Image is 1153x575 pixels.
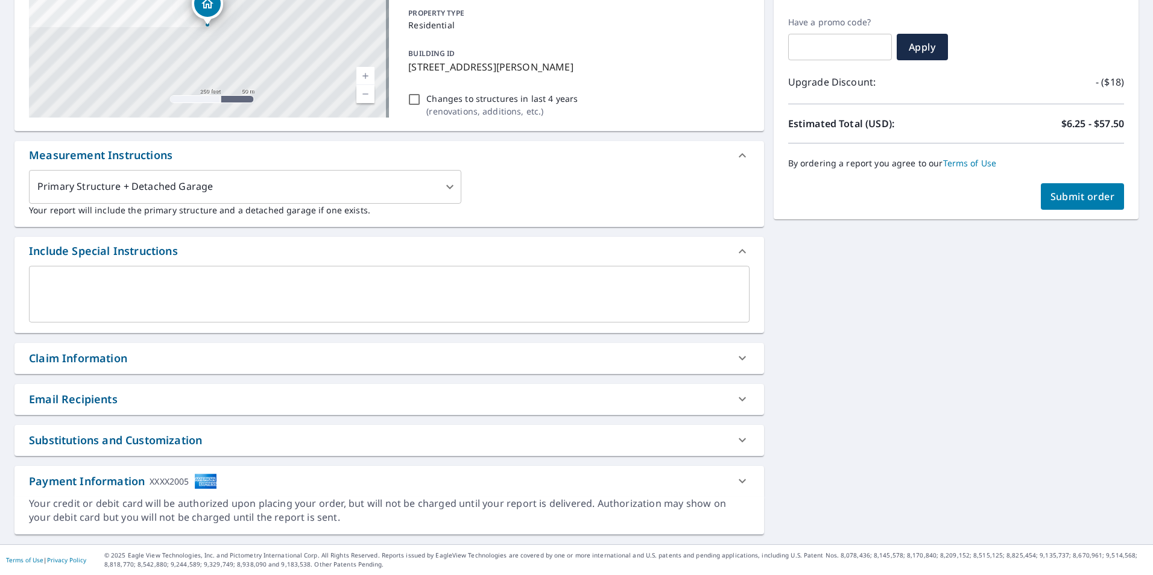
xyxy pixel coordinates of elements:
[29,473,217,489] div: Payment Information
[29,391,118,407] div: Email Recipients
[29,147,172,163] div: Measurement Instructions
[897,34,948,60] button: Apply
[408,19,744,31] p: Residential
[788,158,1124,169] p: By ordering a report you agree to our
[47,556,86,564] a: Privacy Policy
[14,141,764,170] div: Measurement Instructions
[788,75,956,89] p: Upgrade Discount:
[356,85,374,103] a: Current Level 17, Zoom Out
[788,17,892,28] label: Have a promo code?
[14,425,764,456] div: Substitutions and Customization
[14,466,764,497] div: Payment InformationXXXX2005cardImage
[426,105,578,118] p: ( renovations, additions, etc. )
[906,40,938,54] span: Apply
[29,204,750,216] p: Your report will include the primary structure and a detached garage if one exists.
[426,92,578,105] p: Changes to structures in last 4 years
[1096,75,1124,89] p: - ($18)
[14,343,764,374] div: Claim Information
[6,556,86,564] p: |
[150,473,189,489] div: XXXX2005
[29,350,127,366] div: Claim Information
[104,551,1147,569] p: © 2025 Eagle View Technologies, Inc. and Pictometry International Corp. All Rights Reserved. Repo...
[943,157,997,169] a: Terms of Use
[29,170,461,204] div: Primary Structure + Detached Garage
[408,48,455,58] p: BUILDING ID
[29,432,202,448] div: Substitutions and Customization
[14,237,764,266] div: Include Special Instructions
[1041,183,1125,210] button: Submit order
[788,116,956,131] p: Estimated Total (USD):
[1050,190,1115,203] span: Submit order
[194,473,217,489] img: cardImage
[6,556,43,564] a: Terms of Use
[408,60,744,74] p: [STREET_ADDRESS][PERSON_NAME]
[14,384,764,415] div: Email Recipients
[408,8,744,19] p: PROPERTY TYPE
[1061,116,1124,131] p: $6.25 - $57.50
[29,497,750,524] div: Your credit or debit card will be authorized upon placing your order, but will not be charged unt...
[356,67,374,85] a: Current Level 17, Zoom In
[29,243,178,259] div: Include Special Instructions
